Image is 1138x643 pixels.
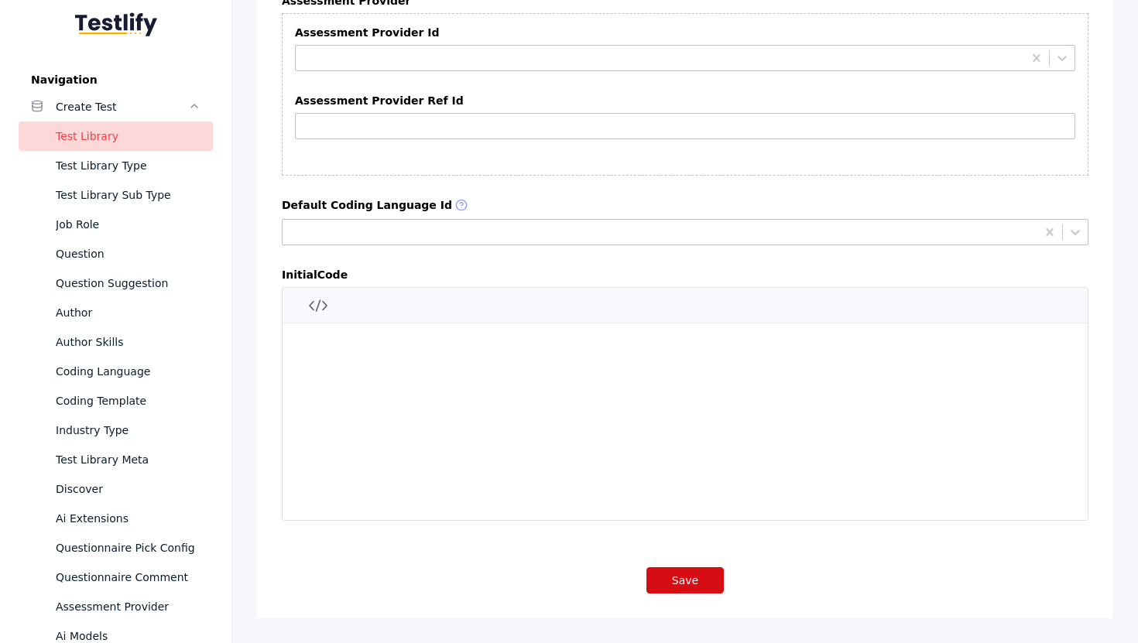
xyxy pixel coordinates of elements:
[282,199,1088,213] label: Default Coding Language Id
[56,215,201,234] div: Job Role
[19,121,213,151] a: Test Library
[19,533,213,563] a: Questionnaire Pick Config
[56,186,201,204] div: Test Library Sub Type
[56,509,201,528] div: Ai Extensions
[56,597,201,616] div: Assessment Provider
[19,210,213,239] a: Job Role
[56,539,201,557] div: Questionnaire Pick Config
[19,445,213,474] a: Test Library Meta
[56,480,201,498] div: Discover
[19,298,213,327] a: Author
[19,180,213,210] a: Test Library Sub Type
[19,268,213,298] a: Question Suggestion
[19,474,213,504] a: Discover
[646,567,724,593] button: Save
[56,450,201,469] div: Test Library Meta
[282,268,1088,281] label: initialCode
[56,392,201,410] div: Coding Template
[19,239,213,268] a: Question
[306,293,331,318] button: Inline code
[19,416,213,445] a: Industry Type
[75,12,157,36] img: Testlify - Backoffice
[56,245,201,263] div: Question
[19,151,213,180] a: Test Library Type
[56,97,188,116] div: Create Test
[56,421,201,439] div: Industry Type
[56,568,201,587] div: Questionnaire Comment
[19,327,213,357] a: Author Skills
[19,74,213,86] label: Navigation
[19,504,213,533] a: Ai Extensions
[56,156,201,175] div: Test Library Type
[19,386,213,416] a: Coding Template
[295,94,1075,107] label: Assessment Provider Ref Id
[56,362,201,381] div: Coding Language
[19,592,213,621] a: Assessment Provider
[56,303,201,322] div: Author
[19,357,213,386] a: Coding Language
[19,563,213,592] a: Questionnaire Comment
[56,333,201,351] div: Author Skills
[56,274,201,292] div: Question Suggestion
[56,127,201,145] div: Test Library
[295,26,1075,39] label: Assessment Provider Id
